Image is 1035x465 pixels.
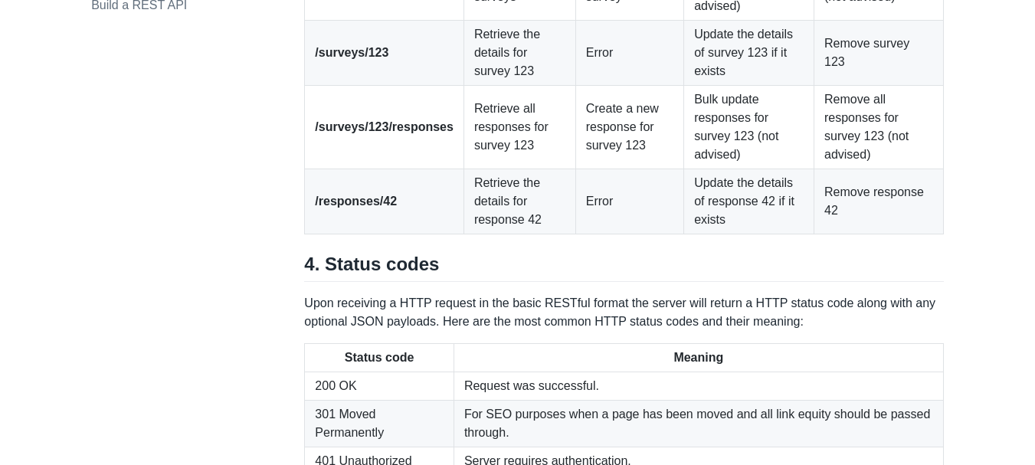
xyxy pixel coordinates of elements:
[463,21,575,86] td: Retrieve the details for survey 123
[315,195,397,208] strong: /responses/42
[684,21,814,86] td: Update the details of survey 123 if it exists
[305,344,454,372] th: Status code
[575,21,683,86] td: Error
[304,253,943,282] h2: 4. Status codes
[684,169,814,234] td: Update the details of response 42 if it exists
[315,46,388,59] strong: /surveys/123
[814,169,943,234] td: Remove response 42
[814,86,943,169] td: Remove all responses for survey 123 (not advised)
[305,401,454,447] td: 301 Moved Permanently
[684,86,814,169] td: Bulk update responses for survey 123 (not advised)
[454,344,943,372] th: Meaning
[814,21,943,86] td: Remove survey 123
[463,169,575,234] td: Retrieve the details for response 42
[454,401,943,447] td: For SEO purposes when a page has been moved and all link equity should be passed through.
[304,294,943,331] p: Upon receiving a HTTP request in the basic RESTful format the server will return a HTTP status co...
[305,372,454,401] td: 200 OK
[315,120,454,133] strong: /surveys/123/responses
[575,86,683,169] td: Create a new response for survey 123
[575,169,683,234] td: Error
[463,86,575,169] td: Retrieve all responses for survey 123
[454,372,943,401] td: Request was successful.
